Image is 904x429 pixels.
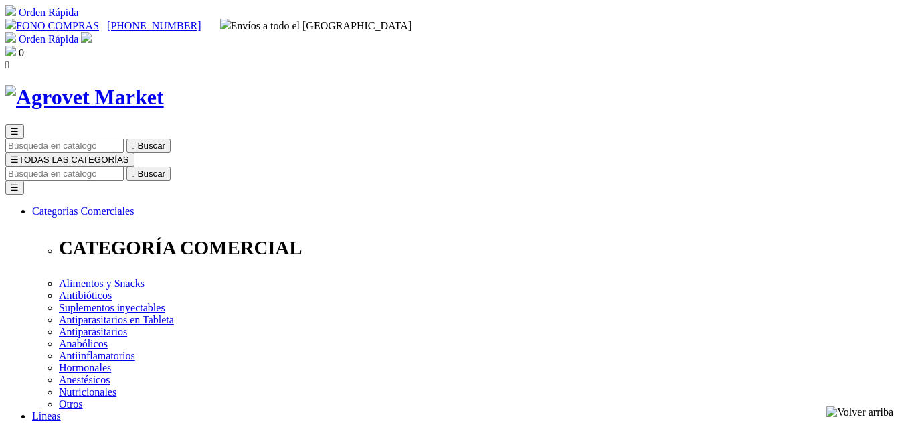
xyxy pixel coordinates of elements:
[81,33,92,45] a: Acceda a su cuenta de cliente
[59,237,899,259] p: CATEGORÍA COMERCIAL
[132,169,135,179] i: 
[5,124,24,139] button: ☰
[59,374,110,385] a: Anestésicos
[126,139,171,153] button:  Buscar
[220,19,231,29] img: delivery-truck.svg
[5,153,134,167] button: ☰TODAS LAS CATEGORÍAS
[59,338,108,349] a: Anabólicos
[126,167,171,181] button:  Buscar
[5,32,16,43] img: shopping-cart.svg
[5,139,124,153] input: Buscar
[59,398,83,410] a: Otros
[5,181,24,195] button: ☰
[59,386,116,398] a: Nutricionales
[138,169,165,179] span: Buscar
[826,406,893,418] img: Volver arriba
[19,47,24,58] span: 0
[5,19,16,29] img: phone.svg
[5,59,9,70] i: 
[59,314,174,325] a: Antiparasitarios en Tableta
[5,85,164,110] img: Agrovet Market
[59,290,112,301] a: Antibióticos
[59,362,111,373] a: Hormonales
[81,32,92,43] img: user.svg
[5,46,16,56] img: shopping-bag.svg
[59,326,127,337] a: Antiparasitarios
[11,126,19,137] span: ☰
[138,141,165,151] span: Buscar
[32,205,134,217] a: Categorías Comerciales
[5,5,16,16] img: shopping-cart.svg
[59,350,135,361] a: Antiinflamatorios
[19,7,78,18] a: Orden Rápida
[11,155,19,165] span: ☰
[220,20,412,31] span: Envíos a todo el [GEOGRAPHIC_DATA]
[132,141,135,151] i: 
[32,410,61,422] a: Líneas
[59,278,145,289] a: Alimentos y Snacks
[5,167,124,181] input: Buscar
[5,20,99,31] a: FONO COMPRAS
[107,20,201,31] a: [PHONE_NUMBER]
[19,33,78,45] a: Orden Rápida
[59,302,165,313] a: Suplementos inyectables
